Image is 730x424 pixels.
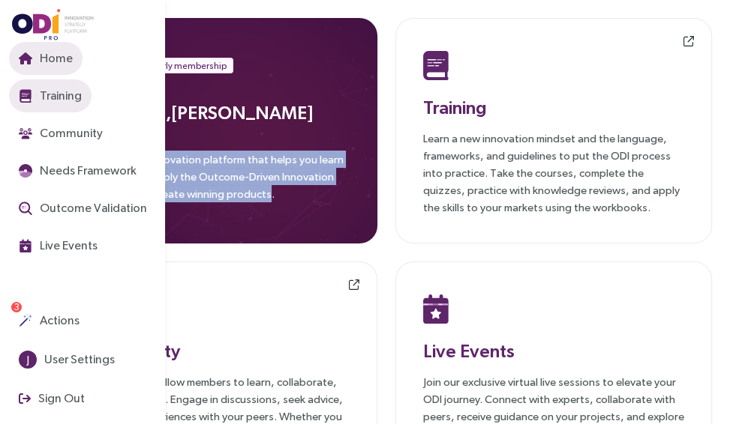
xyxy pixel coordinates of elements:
[27,351,29,369] span: J
[9,42,83,75] button: Home
[37,124,103,142] span: Community
[423,94,685,121] h3: Training
[9,382,95,415] button: Sign Out
[88,337,350,364] h3: Community
[148,58,227,73] span: Yearly membership
[37,161,137,180] span: Needs Framework
[423,337,685,364] h3: Live Events
[423,130,685,216] p: Learn a new innovation mindset and the language, frameworks, and guidelines to put the ODI proces...
[12,9,95,40] img: ODIpro
[11,302,22,312] sup: 3
[14,302,20,312] span: 3
[37,311,80,330] span: Actions
[9,79,92,112] button: Training
[37,236,98,255] span: Live Events
[37,86,82,105] span: Training
[37,199,147,217] span: Outcome Validation
[19,202,32,215] img: Outcome Validation
[9,154,146,187] button: Needs Framework
[87,151,350,211] p: ODIpro is an innovation platform that helps you learn Jobs Theory, apply the Outcome-Driven Innov...
[19,127,32,140] img: Community
[37,49,73,67] span: Home
[87,99,350,126] h3: Welcome, [PERSON_NAME]
[9,117,113,150] button: Community
[35,389,85,408] span: Sign Out
[41,350,115,369] span: User Settings
[19,239,32,252] img: Live Events
[19,164,32,178] img: JTBD Needs Framework
[9,229,107,262] button: Live Events
[423,50,449,80] img: Training
[423,294,449,324] img: Live Events
[9,343,125,376] button: JUser Settings
[9,192,157,225] button: Outcome Validation
[19,89,32,103] img: Training
[9,304,89,337] button: Actions
[19,314,32,327] img: Actions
